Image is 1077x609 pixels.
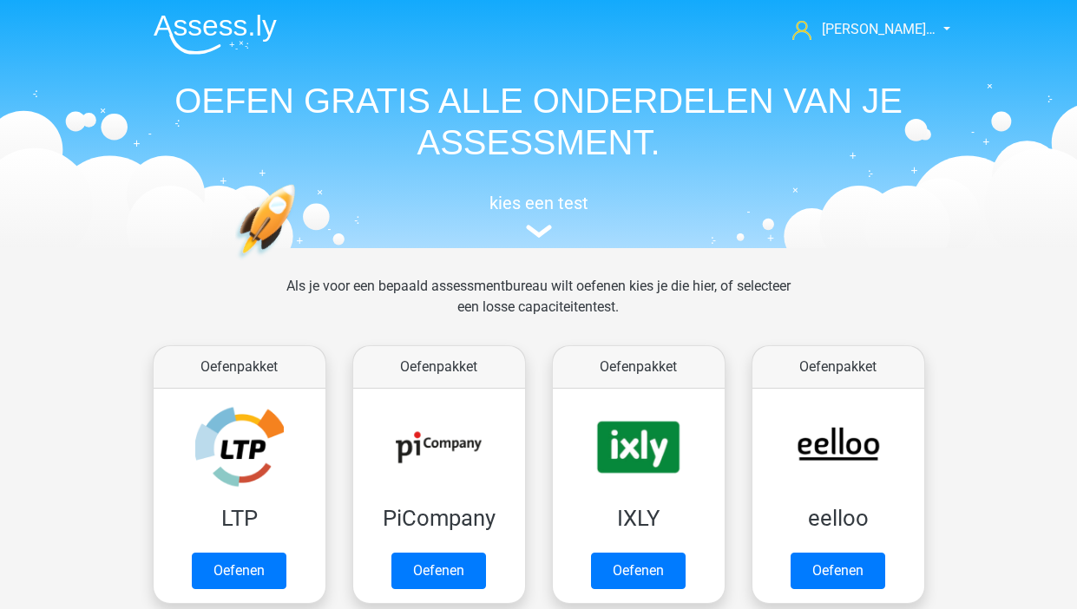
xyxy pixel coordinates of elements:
img: Assessly [154,14,277,55]
img: oefenen [235,184,363,341]
a: kies een test [140,193,938,239]
div: Als je voor een bepaald assessmentbureau wilt oefenen kies je die hier, of selecteer een losse ca... [273,276,804,338]
a: Oefenen [791,553,885,589]
span: [PERSON_NAME]… [822,21,936,37]
a: [PERSON_NAME]… [785,19,937,40]
a: Oefenen [192,553,286,589]
a: Oefenen [591,553,686,589]
a: Oefenen [391,553,486,589]
h5: kies een test [140,193,938,213]
h1: OEFEN GRATIS ALLE ONDERDELEN VAN JE ASSESSMENT. [140,80,938,163]
img: assessment [526,225,552,238]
